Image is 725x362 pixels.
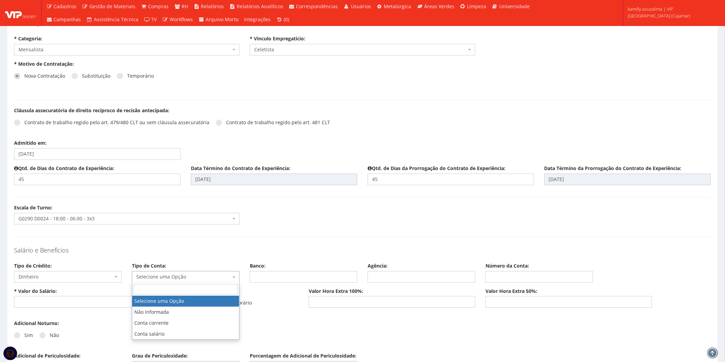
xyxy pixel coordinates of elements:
label: Data Término da Prorrogação do Contrato de Experiência: [544,165,681,172]
label: * Vinculo Empregatício: [250,35,305,42]
label: Temporário [117,73,154,79]
label: Porcentagem de Adicional de Periculosidade: [250,352,356,359]
a: Workflows [160,13,196,26]
span: Compras [148,3,169,10]
a: TV [141,13,160,26]
h4: Informações Contratuais [14,20,711,27]
a: (0) [274,13,292,26]
span: G0290 D0024 - 18:00 - 06:00 - 3x3 [19,215,231,222]
span: G0290 D0024 - 18:00 - 06:00 - 3x3 [14,213,239,224]
a: Assistência Técnica [84,13,142,26]
label: Contrato de trabalho regido pelo art. 479/480 CLT ou sem cláusula assecuratória [14,119,209,126]
span: Mensalista [14,44,239,55]
span: Correspondências [296,3,338,10]
span: Limpeza [467,3,487,10]
label: * Motivo de Contratação: [14,61,74,67]
h4: Salário e Benefícios [14,247,711,254]
label: Valor Hora Extra 100%: [309,288,363,295]
li: Selecione uma Opção [132,296,239,307]
label: Cláusula assecuratória de direito recíproco de recisão antecipada: [14,107,169,114]
span: Workflows [170,16,193,23]
i: Para o tipo 'Trabalhador Temporário Lei 6.019/74' preencher este campo com o valor '180' [14,166,18,171]
label: Adicional de Periculosidade: [14,352,81,359]
label: Número da Conta: [486,262,529,269]
label: Admitido em: [14,140,47,146]
label: * Valor do Salário: [14,288,57,295]
span: Relatórios [201,3,224,10]
label: Contrato de trabalho regido pelo art. 481 CLT [216,119,330,126]
span: Metalúrgica [384,3,411,10]
label: Escala de Turno: [14,204,52,211]
label: Data Término do Contrato de Experiência: [191,165,290,172]
label: Sim [14,332,33,339]
label: Adicional Noturno: [14,320,59,327]
span: (0) [284,16,289,23]
span: Mensalista [19,46,231,53]
span: Selecione uma Opção [136,273,231,280]
span: Dinheiro [14,271,122,283]
a: Campanhas [44,13,84,26]
label: Banco: [250,262,266,269]
span: TV [151,16,157,23]
label: Grau de Periculosidade: [132,352,188,359]
span: kamilly.souzalima | VIP [GEOGRAPHIC_DATA] (Cajamar) [628,5,716,19]
label: Nova Contratação [14,73,65,79]
i: Para o tipo 'Trabalhador Temporário Lei 6.019/74' preencher este campo com o valor '0' [368,166,372,171]
label: Qtd. de Dias da Prorrogação do Contrato de Experiência: [368,165,505,172]
span: Celetista [250,44,475,55]
span: Assistência Técnica [94,16,138,23]
label: Substituição [72,73,110,79]
li: Conta corrente [132,318,239,328]
span: Relatórios Analíticos [237,3,283,10]
span: Celetista [254,46,467,53]
label: Valor Hora Extra 50%: [486,288,537,295]
img: logo [5,8,36,18]
label: Agência: [368,262,388,269]
span: Dinheiro [19,273,113,280]
label: Tipo de Crédito: [14,262,52,269]
span: Gestão de Materiais [89,3,135,10]
li: Não informada [132,307,239,318]
label: * Categoria: [14,35,42,42]
span: Arquivo Morto [206,16,239,23]
span: Universidade [499,3,530,10]
span: Usuários [351,3,371,10]
label: Tipo de Conta: [132,262,166,269]
label: Qtd. de Dias do Contrato de Experiência: [14,165,114,172]
span: Selecione uma Opção [132,271,239,283]
li: Conta salário [132,328,239,339]
span: Cadastros [54,3,77,10]
span: Integrações [244,16,271,23]
a: Integrações [242,13,274,26]
a: Arquivo Morto [196,13,242,26]
span: Campanhas [54,16,81,23]
span: Áreas Verdes [424,3,454,10]
span: RH [182,3,188,10]
label: Não [39,332,59,339]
